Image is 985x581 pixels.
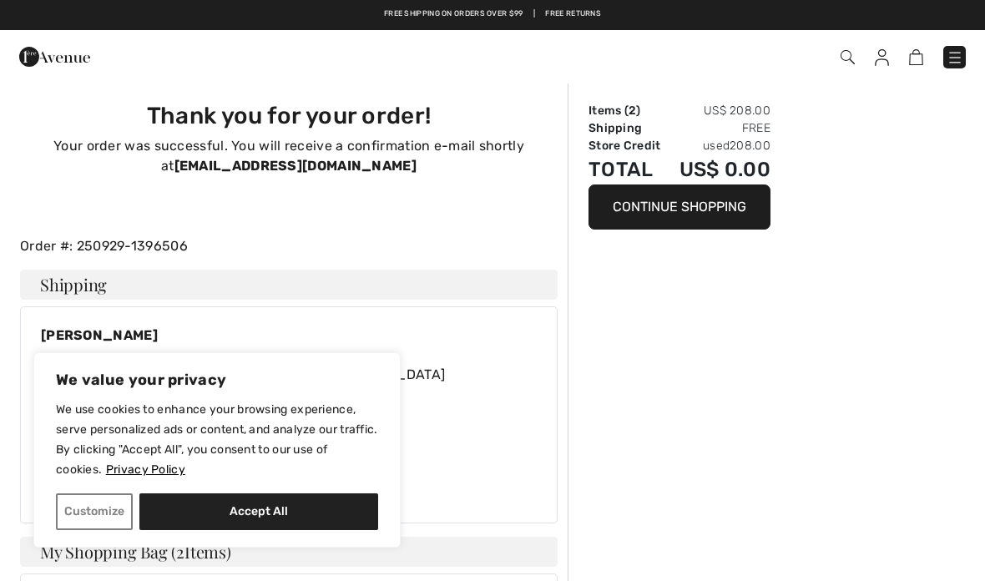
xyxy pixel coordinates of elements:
[909,49,923,65] img: Shopping Bag
[875,49,889,66] img: My Info
[41,351,445,447] div: [EMAIL_ADDRESS][DOMAIN_NAME] [PHONE_NUMBER]
[533,8,535,20] span: |
[33,352,401,548] div: We value your privacy
[30,102,548,129] h3: Thank you for your order!
[588,154,669,184] td: Total
[20,537,558,567] h4: My Shopping Bag ( Items)
[545,8,601,20] a: Free Returns
[20,270,558,300] h4: Shipping
[19,48,90,63] a: 1ère Avenue
[10,236,568,256] div: Order #: 250929-1396506
[588,137,669,154] td: Store Credit
[629,104,636,118] span: 2
[669,119,770,137] td: Free
[19,40,90,73] img: 1ère Avenue
[56,370,378,390] p: We value your privacy
[730,139,770,153] span: 208.00
[30,136,548,176] p: Your order was successful. You will receive a confirmation e-mail shortly at
[139,493,378,530] button: Accept All
[588,184,770,230] button: Continue Shopping
[669,137,770,154] td: used
[841,50,855,64] img: Search
[588,119,669,137] td: Shipping
[105,462,186,477] a: Privacy Policy
[669,102,770,119] td: US$ 208.00
[947,49,963,66] img: Menu
[56,400,378,480] p: We use cookies to enhance your browsing experience, serve personalized ads or content, and analyz...
[56,493,133,530] button: Customize
[176,540,184,563] span: 2
[384,8,523,20] a: Free shipping on orders over $99
[669,154,770,184] td: US$ 0.00
[41,351,445,398] span: 2113 [PERSON_NAME] [PERSON_NAME], [GEOGRAPHIC_DATA], [GEOGRAPHIC_DATA] 35244
[41,327,445,343] div: [PERSON_NAME]
[174,158,417,174] strong: [EMAIL_ADDRESS][DOMAIN_NAME]
[588,102,669,119] td: Items ( )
